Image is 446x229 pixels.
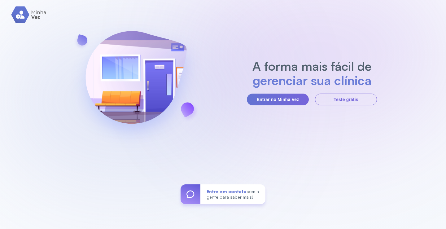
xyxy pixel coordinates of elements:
[315,94,377,105] button: Teste grátis
[200,184,265,204] div: com a gente para saber mais!
[11,6,47,23] img: logo.svg
[249,59,375,73] h2: A forma mais fácil de
[247,94,309,105] button: Entrar no Minha Vez
[181,184,265,204] a: Entre em contatocom a gente para saber mais!
[69,15,203,149] img: banner-login.svg
[249,73,375,87] h2: gerenciar sua clínica
[207,189,247,194] span: Entre em contato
